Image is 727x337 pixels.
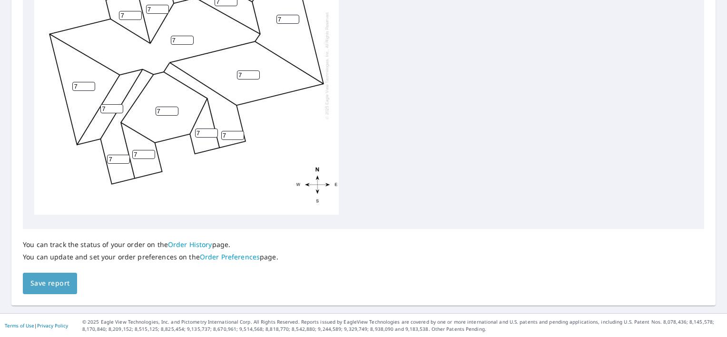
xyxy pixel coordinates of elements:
p: You can update and set your order preferences on the page. [23,253,278,261]
a: Order Preferences [200,252,260,261]
button: Save report [23,273,77,294]
p: © 2025 Eagle View Technologies, Inc. and Pictometry International Corp. All Rights Reserved. Repo... [82,318,722,333]
p: | [5,323,68,328]
a: Privacy Policy [37,322,68,329]
span: Save report [30,278,69,289]
a: Order History [168,240,212,249]
a: Terms of Use [5,322,34,329]
p: You can track the status of your order on the page. [23,240,278,249]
